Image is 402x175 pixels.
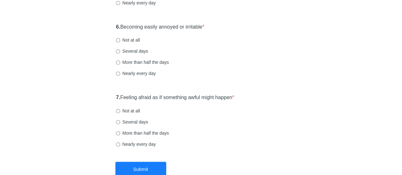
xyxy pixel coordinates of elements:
[116,119,148,125] label: Several days
[116,142,120,146] input: Nearly every day
[116,60,120,64] input: More than half the days
[116,94,234,101] label: Feeling afraid as if something awful might happen
[116,120,120,124] input: Several days
[116,70,156,77] label: Nearly every day
[116,108,140,114] label: Not at all
[116,24,120,30] strong: 6.
[116,131,120,135] input: More than half the days
[116,71,120,76] input: Nearly every day
[116,37,140,43] label: Not at all
[116,48,148,54] label: Several days
[116,1,120,5] input: Nearly every day
[116,130,169,136] label: More than half the days
[116,24,204,31] label: Becoming easily annoyed or irritable
[116,141,156,147] label: Nearly every day
[116,49,120,53] input: Several days
[116,59,169,65] label: More than half the days
[116,38,120,42] input: Not at all
[116,95,120,100] strong: 7.
[116,109,120,113] input: Not at all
